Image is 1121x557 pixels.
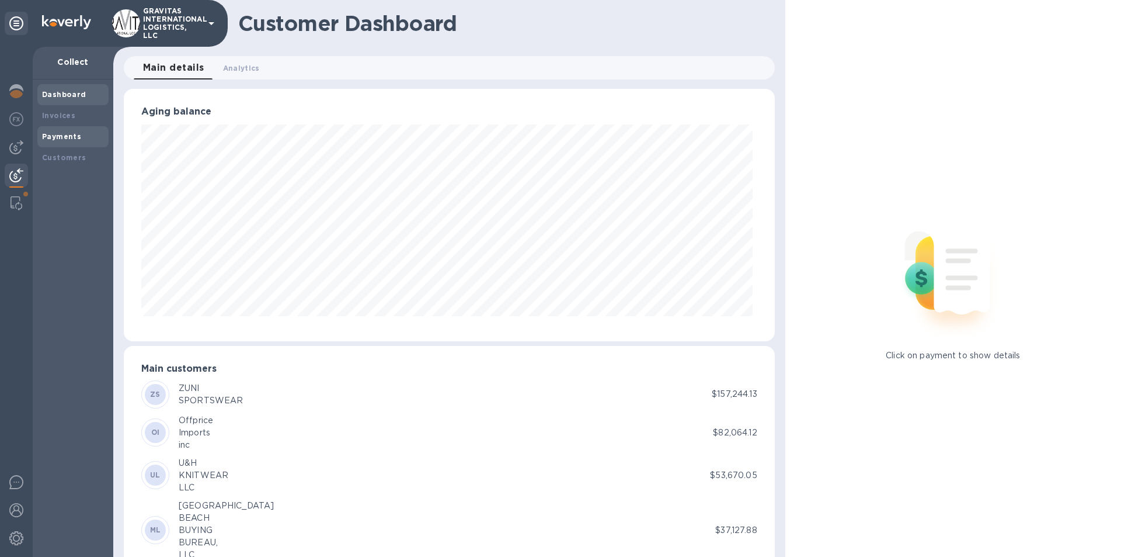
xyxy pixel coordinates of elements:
[5,12,28,35] div: Unpin categories
[179,439,213,451] div: inc
[9,112,23,126] img: Foreign exchange
[179,537,274,549] div: BUREAU,
[223,62,260,74] span: Analytics
[141,364,757,375] h3: Main customers
[710,469,757,482] p: $53,670.05
[150,470,161,479] b: UL
[179,482,228,494] div: LLC
[42,15,91,29] img: Logo
[179,427,213,439] div: Imports
[42,90,86,99] b: Dashboard
[179,469,228,482] div: KNITWEAR
[42,56,104,68] p: Collect
[179,395,243,407] div: SPORTSWEAR
[179,382,243,395] div: ZUNI
[179,457,228,469] div: U&H
[179,524,274,537] div: BUYING
[143,60,204,76] span: Main details
[179,512,274,524] div: BEACH
[143,7,201,40] p: GRAVITAS INTERNATIONAL LOGISTICS, LLC
[150,525,161,534] b: ML
[715,524,757,537] p: $37,127.88
[150,390,161,399] b: ZS
[42,132,81,141] b: Payments
[712,388,757,400] p: $157,244.13
[886,350,1020,362] p: Click on payment to show details
[179,414,213,427] div: Offprice
[42,111,75,120] b: Invoices
[141,106,757,117] h3: Aging balance
[179,500,274,512] div: [GEOGRAPHIC_DATA]
[238,11,767,36] h1: Customer Dashboard
[713,427,757,439] p: $82,064.12
[151,428,160,437] b: OI
[42,153,86,162] b: Customers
